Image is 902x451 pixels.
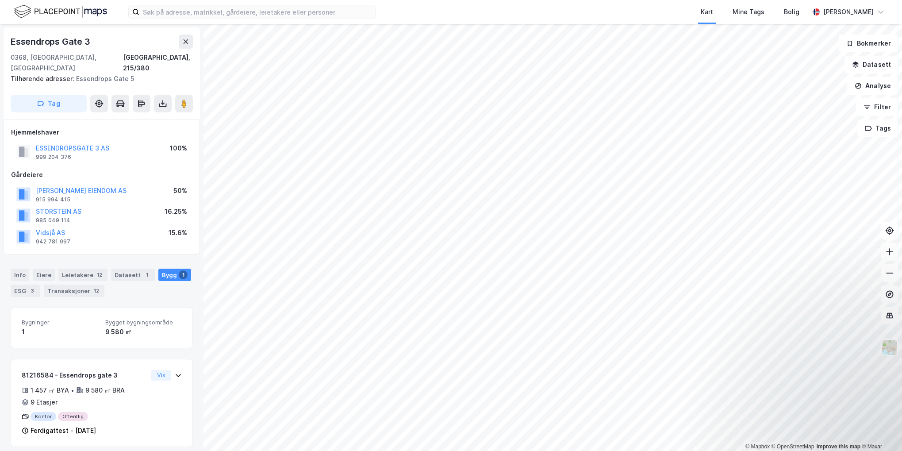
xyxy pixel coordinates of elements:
div: ESG [11,285,40,297]
div: 985 049 114 [36,217,70,224]
button: Bokmerker [839,35,898,52]
div: Hjemmelshaver [11,127,192,138]
div: 1 [22,327,98,337]
div: 100% [170,143,187,154]
span: Bygninger [22,319,98,326]
div: 1 [179,270,188,279]
div: Kart [701,7,713,17]
a: OpenStreetMap [771,443,814,450]
a: Mapbox [745,443,770,450]
a: Improve this map [817,443,860,450]
div: [GEOGRAPHIC_DATA], 215/380 [123,52,193,73]
div: 9 Etasjer [31,397,58,408]
div: Info [11,269,29,281]
button: Vis [151,370,171,381]
div: 0368, [GEOGRAPHIC_DATA], [GEOGRAPHIC_DATA] [11,52,123,73]
input: Søk på adresse, matrikkel, gårdeiere, leietakere eller personer [139,5,376,19]
div: [PERSON_NAME] [823,7,874,17]
div: Essendrops Gate 3 [11,35,92,49]
button: Analyse [847,77,898,95]
div: • [71,387,74,394]
span: Tilhørende adresser: [11,75,76,82]
div: 81216584 - Essendrops gate 3 [22,370,148,381]
button: Tag [11,95,87,112]
div: Eiere [33,269,55,281]
div: Essendrops Gate 5 [11,73,186,84]
div: Leietakere [58,269,107,281]
div: 1 [142,270,151,279]
div: Gårdeiere [11,170,192,180]
div: Datasett [111,269,155,281]
div: 942 781 997 [36,238,70,245]
div: Ferdigattest - [DATE] [31,425,96,436]
div: Mine Tags [733,7,764,17]
div: 1 457 ㎡ BYA [31,385,69,396]
div: 16.25% [165,206,187,217]
div: Transaksjoner [44,285,104,297]
button: Datasett [844,56,898,73]
div: 9 580 ㎡ BRA [85,385,125,396]
div: Bolig [784,7,799,17]
div: 9 580 ㎡ [105,327,182,337]
div: 999 204 376 [36,154,71,161]
div: 3 [28,286,37,295]
button: Tags [857,119,898,137]
button: Filter [856,98,898,116]
div: 12 [95,270,104,279]
img: logo.f888ab2527a4732fd821a326f86c7f29.svg [14,4,107,19]
div: 50% [173,185,187,196]
span: Bygget bygningsområde [105,319,182,326]
div: 12 [92,286,101,295]
img: Z [881,339,898,356]
div: Bygg [158,269,191,281]
div: 915 994 415 [36,196,70,203]
div: 15.6% [169,227,187,238]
